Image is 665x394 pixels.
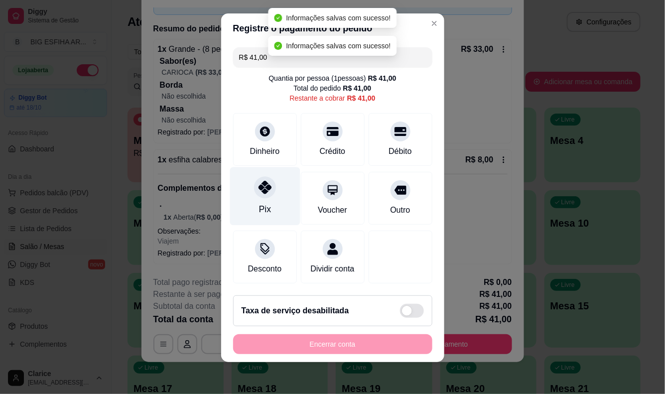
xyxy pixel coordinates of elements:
div: R$ 41,00 [347,93,376,103]
div: Crédito [320,145,346,157]
header: Registre o pagamento do pedido [221,13,444,43]
input: Ex.: hambúrguer de cordeiro [239,47,426,67]
span: check-circle [274,42,282,50]
div: Desconto [248,263,282,275]
div: Pix [259,203,270,216]
div: Total do pedido [294,83,372,93]
div: Outro [390,204,410,216]
span: Informações salvas com sucesso! [286,42,391,50]
span: Informações salvas com sucesso! [286,14,391,22]
div: Dividir conta [310,263,354,275]
div: R$ 41,00 [343,83,372,93]
div: Débito [389,145,411,157]
div: Dinheiro [250,145,280,157]
button: Close [426,15,442,31]
div: Quantia por pessoa ( 1 pessoas) [268,73,396,83]
div: R$ 41,00 [368,73,397,83]
span: check-circle [274,14,282,22]
div: Restante a cobrar [289,93,375,103]
h2: Taxa de serviço desabilitada [242,305,349,317]
div: Voucher [318,204,347,216]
